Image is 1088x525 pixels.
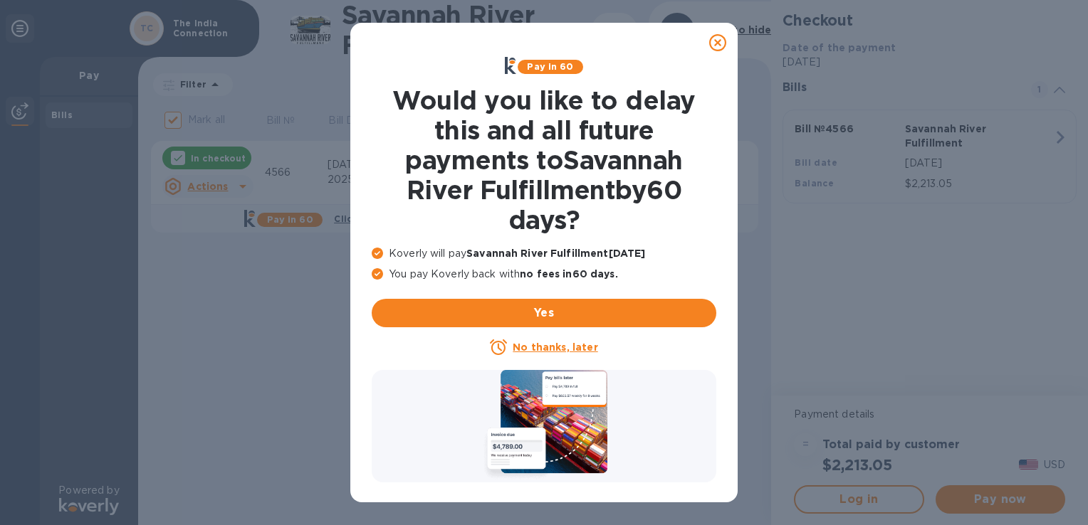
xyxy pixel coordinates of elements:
[372,85,716,235] h1: Would you like to delay this and all future payments to Savannah River Fulfillment by 60 days ?
[383,304,705,322] span: Yes
[527,61,573,72] b: Pay in 60
[466,248,645,259] b: Savannah River Fulfillment [DATE]
[372,267,716,282] p: You pay Koverly back with
[372,246,716,261] p: Koverly will pay
[372,299,716,327] button: Yes
[513,341,597,353] u: No thanks, later
[520,268,617,280] b: no fees in 60 days .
